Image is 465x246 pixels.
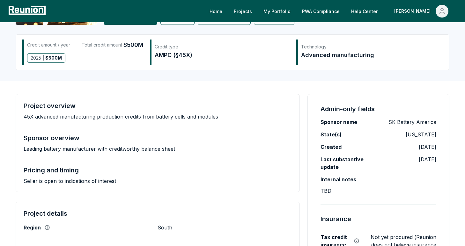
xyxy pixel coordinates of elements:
[24,178,116,184] p: Seller is open to indications of interest
[204,5,459,18] nav: Main
[301,51,436,60] div: Advanced manufacturing
[27,40,70,49] div: Credit amount / year
[406,131,436,138] p: [US_STATE]
[45,54,62,62] span: $ 500M
[31,54,41,62] span: 2025
[394,5,433,18] div: [PERSON_NAME]
[204,5,227,18] a: Home
[321,187,331,195] p: TBD
[301,44,436,50] div: Technology
[321,105,375,113] h4: Admin-only fields
[24,146,175,152] p: Leading battery manufacturer with creditworthy balance sheet
[42,54,44,62] span: |
[24,210,292,217] h4: Project details
[321,118,357,126] label: Sponsor name
[321,156,379,171] label: Last substantive update
[321,176,356,183] label: Internal notes
[321,131,342,138] label: State(s)
[155,51,290,60] div: AMPC (§45X)
[388,118,436,126] p: SK Battery America
[24,102,76,110] h4: Project overview
[24,134,79,142] h4: Sponsor overview
[158,224,172,231] p: South
[389,5,454,18] button: [PERSON_NAME]
[123,40,143,49] span: $500M
[24,113,218,120] p: 45X advanced manufacturing production credits from battery cells and modules
[321,214,351,224] h4: Insurance
[24,166,79,174] h4: Pricing and timing
[321,143,342,151] label: Created
[229,5,257,18] a: Projects
[155,44,290,50] div: Credit type
[82,40,143,49] div: Total credit amount
[24,224,41,231] label: Region
[258,5,296,18] a: My Portfolio
[346,5,383,18] a: Help Center
[419,143,436,151] p: [DATE]
[419,156,436,163] p: [DATE]
[297,5,345,18] a: PWA Compliance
